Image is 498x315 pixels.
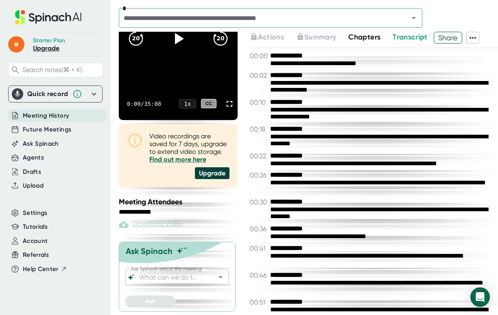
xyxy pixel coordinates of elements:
button: Upload [23,181,44,190]
div: Upgrade to access [250,32,296,44]
button: Account [23,236,48,246]
span: e [8,36,24,52]
div: Quick record [12,86,99,102]
button: Open [215,271,226,283]
span: 00:22 [250,152,268,160]
div: Video recordings are saved for 7 days, upgrade to extend video storage. [149,132,229,163]
span: Search notes (⌘ + K) [22,66,82,74]
button: Share [434,32,463,44]
span: 00:51 [250,298,268,306]
div: 1 x [179,99,196,108]
button: Meeting History [23,111,69,120]
div: 0:00 / 35:08 [127,101,159,107]
div: Paid feature [119,220,182,230]
span: 00:00 [250,52,268,60]
input: What can we do to help? [138,271,203,283]
button: Agents [23,153,44,162]
a: Upgrade [33,44,59,52]
button: Transcript [393,32,428,43]
span: 00:41 [250,245,268,252]
button: Settings [23,208,48,218]
span: 00:36 [250,225,268,233]
button: Future Meetings [23,125,71,134]
button: Open [408,12,419,24]
span: Summary [304,33,336,42]
span: 00:10 [250,98,268,106]
span: Help Center [23,265,59,274]
span: 00:18 [250,125,268,133]
div: Upgrade to access [296,32,348,44]
button: Chapters [348,32,380,43]
div: Open Intercom Messenger [470,287,490,307]
div: Starter Plan [33,37,66,44]
button: Ask Spinach [23,139,59,149]
button: Ask [125,295,175,307]
button: Help Center [23,265,67,274]
button: Drafts [23,167,41,177]
span: Share [434,31,462,45]
span: 00:02 [250,72,268,79]
span: Chapters [348,33,380,42]
div: Upgrade [195,167,229,179]
span: 00:46 [250,271,268,279]
span: Transcript [393,33,428,42]
div: Ask Spinach [126,246,173,256]
span: Ask [146,298,155,305]
span: 00:26 [250,171,268,179]
button: Actions [250,32,284,43]
button: Tutorials [23,222,48,232]
span: Actions [258,33,284,42]
div: Quick record [27,90,68,98]
div: CC [201,99,216,108]
span: 00:30 [250,198,268,206]
a: Find out more here [149,155,206,163]
button: Summary [296,32,336,43]
div: Meeting Attendees [119,197,240,206]
button: Referrals [23,250,49,260]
